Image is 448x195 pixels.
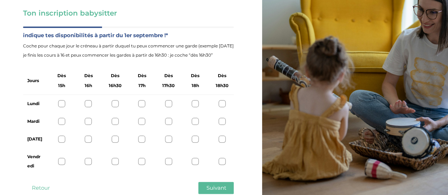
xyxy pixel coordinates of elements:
span: Dès [84,71,93,80]
button: Retour [23,182,58,194]
span: Dès [111,71,119,80]
span: 16h [85,81,92,90]
span: 18h [192,81,199,90]
span: Dès [57,71,66,80]
label: Mardi [27,117,42,126]
span: 18h30 [216,81,228,90]
span: Dès [191,71,199,80]
button: Suivant [198,182,234,194]
label: Vendredi [27,152,42,171]
span: Dès [218,71,226,80]
span: Coche pour chaque jour le créneau à partir duquel tu peux commencer une garde (exemple [DATE] je ... [23,41,234,60]
span: Dès [164,71,173,80]
span: 17h [138,81,145,90]
h3: Ton inscription babysitter [23,8,234,18]
span: 16h30 [109,81,121,90]
span: 17h30 [162,81,175,90]
label: [DATE] [27,134,42,144]
span: Dès [137,71,146,80]
span: Suivant [206,184,226,191]
label: Jours [27,76,39,85]
span: 15h [58,81,65,90]
label: Lundi [27,99,42,108]
label: indique tes disponibilités à partir du 1er septembre !* [23,31,234,40]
